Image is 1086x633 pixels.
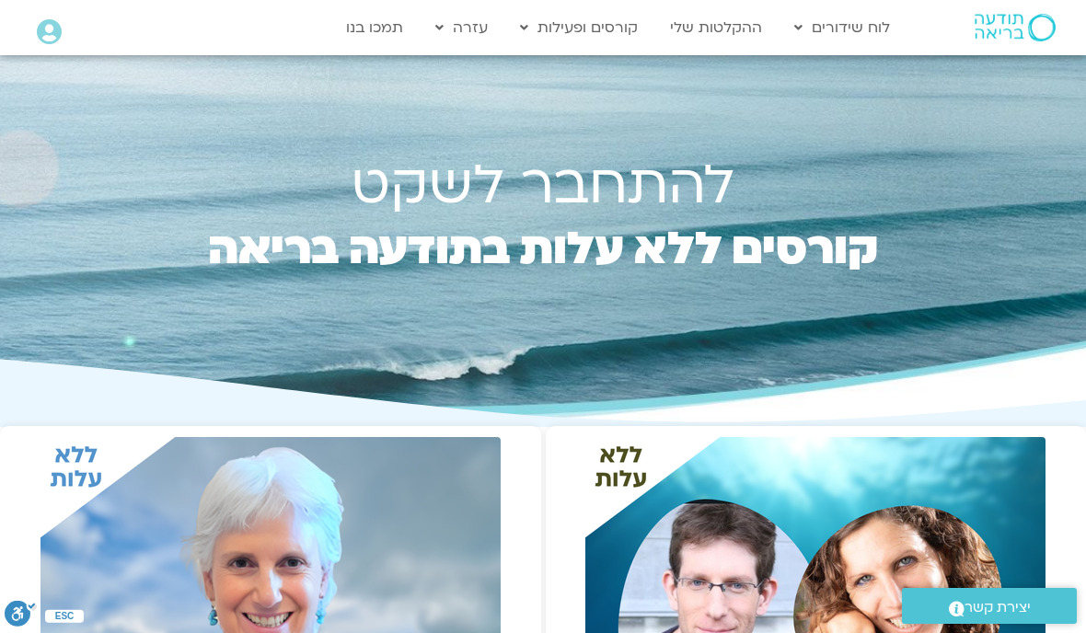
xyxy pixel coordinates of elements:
h1: להתחבר לשקט [169,161,917,211]
a: לוח שידורים [785,10,899,45]
a: ההקלטות שלי [661,10,771,45]
img: תודעה בריאה [975,14,1056,41]
span: יצירת קשר [965,595,1031,620]
a: יצירת קשר [902,588,1077,624]
a: קורסים ופעילות [511,10,647,45]
a: עזרה [426,10,497,45]
h2: קורסים ללא עלות בתודעה בריאה [169,229,917,312]
a: תמכו בנו [337,10,412,45]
